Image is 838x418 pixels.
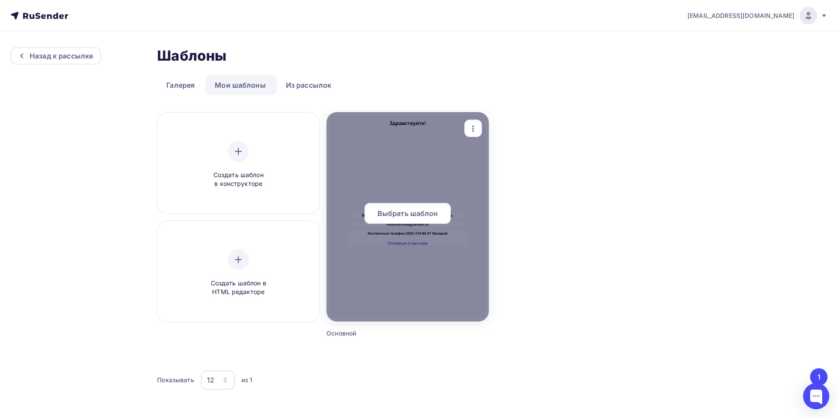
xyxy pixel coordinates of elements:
[157,75,204,95] a: Галерея
[326,329,448,338] div: Основной
[241,376,253,384] div: из 1
[810,368,828,386] button: Go to page 1
[687,7,828,24] a: [EMAIL_ADDRESS][DOMAIN_NAME]
[197,279,280,297] span: Создать шаблон в HTML редакторе
[157,47,227,65] h2: Шаблоны
[206,75,275,95] a: Мои шаблоны
[378,208,438,219] span: Выбрать шаблон
[687,11,794,20] span: [EMAIL_ADDRESS][DOMAIN_NAME]
[207,375,214,385] div: 12
[277,75,341,95] a: Из рассылок
[200,370,235,390] button: 12
[30,51,93,61] div: Назад к рассылке
[809,368,828,386] ul: Pagination
[157,376,194,384] div: Показывать
[197,171,280,188] span: Создать шаблон в конструкторе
